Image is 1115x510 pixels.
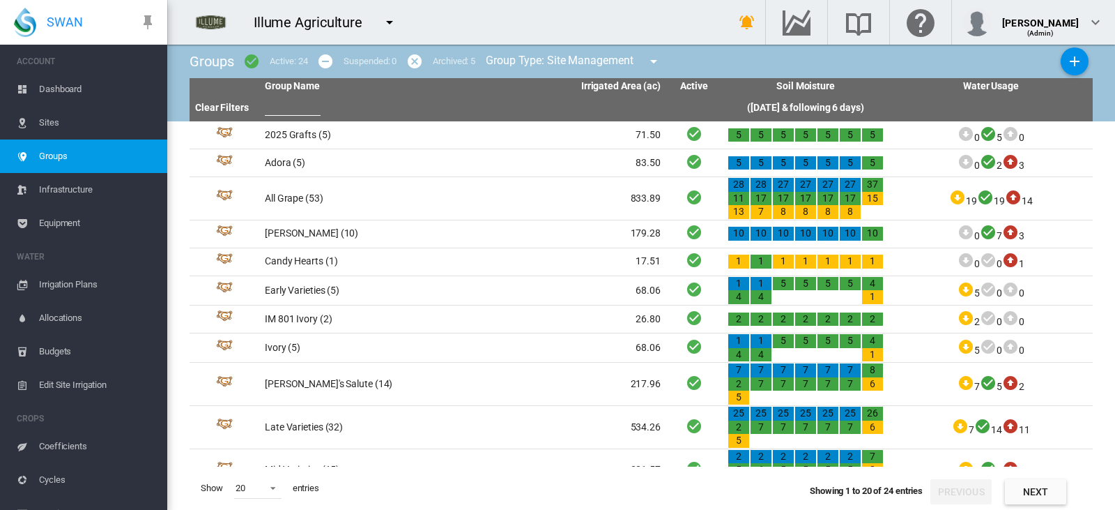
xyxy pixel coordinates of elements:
div: 1 [728,334,749,348]
div: 7 [751,377,771,391]
span: 179.28 [631,227,661,239]
md-icon: Go to the Data Hub [780,14,813,31]
div: 4 [862,277,883,291]
span: WATER [17,246,156,268]
md-icon: icon-bell-ring [739,14,755,31]
div: 1 [751,334,771,348]
img: 4.svg [216,462,233,479]
span: entries [287,477,325,500]
div: 13 [728,205,749,219]
tr: Group Id: 21303 Candy Hearts (1) 17.51 Active 1 1 1 1 1 1 1 001 [190,248,1093,276]
td: Late Varieties (32) [259,406,463,449]
div: 5 [840,463,861,477]
div: 7 [862,450,883,464]
div: 1 [751,277,771,291]
img: 4.svg [216,190,233,207]
span: Soil Moisture [776,80,835,91]
div: 25 [840,407,861,421]
div: 28 [751,178,771,192]
div: Archived: 5 [433,55,475,68]
div: 5 [773,128,794,142]
span: 5 0 0 [958,287,1024,299]
div: 5 [862,156,883,170]
div: 7 [795,363,816,377]
div: Group Type: Site Management [475,47,672,75]
div: 6 [862,421,883,435]
img: 4.svg [216,253,233,270]
div: 5 [817,463,838,477]
i: Active [686,374,702,391]
div: 10 [751,227,771,241]
div: 8 [773,205,794,219]
tr: Group Id: 21302 [PERSON_NAME] (10) 179.28 Active 10 10 10 10 10 10 10 073 [190,220,1093,248]
i: Active [686,153,702,170]
div: 7 [817,421,838,435]
div: 15 [862,192,883,206]
md-icon: icon-menu-down [381,14,398,31]
div: 5 [840,334,861,348]
div: 2 [773,450,794,464]
div: [PERSON_NAME] [1002,10,1079,24]
div: 17 [795,192,816,206]
i: Active [686,280,702,298]
span: CROPS [17,407,156,430]
button: icon-minus-circle [312,47,339,75]
span: 534.26 [631,421,661,433]
i: Active [686,188,702,206]
div: 7 [840,421,861,435]
td: Early Varieties (5) [259,276,463,305]
div: 20 [236,483,245,493]
div: 5 [817,128,838,142]
img: profile.jpg [963,8,991,36]
div: 7 [795,377,816,391]
div: 4 [728,290,749,304]
div: 5 [728,128,749,142]
div: 10 [862,227,883,241]
div: 7 [751,363,771,377]
div: 7 [817,363,838,377]
md-icon: icon-minus-circle [317,53,334,70]
div: 1 [728,255,749,269]
div: Active: 24 [270,55,307,68]
div: 10 [773,227,794,241]
span: ([DATE] & following 6 days) [747,102,863,113]
div: 5 [773,156,794,170]
div: 1 [751,255,771,269]
md-icon: icon-chevron-down [1087,14,1104,31]
md-icon: Click here for help [904,14,937,31]
a: Clear Filters [195,102,249,113]
span: 71.50 [636,129,661,140]
span: 0 0 1 [958,258,1024,269]
i: Active [686,223,702,241]
span: 231.57 [631,464,661,475]
td: Group Id: 24106 [190,276,259,305]
div: 25 [751,407,771,421]
div: 7 [840,363,861,377]
th: Active [666,78,722,95]
div: 7 [840,377,861,391]
span: Infrastructure [39,173,156,207]
td: 2025 Grafts (5) [259,121,463,149]
md-icon: icon-pin [139,14,156,31]
div: 2 [795,450,816,464]
md-icon: icon-plus [1066,53,1083,70]
div: 1 [817,255,838,269]
tr: Group Id: 25534 IM 801 Ivory (2) 26.80 Active 2 2 2 2 2 2 2 200 [190,306,1093,333]
div: 6 [862,377,883,391]
div: 27 [773,178,794,192]
div: 10 [840,227,861,241]
span: Show [195,477,229,500]
div: 5 [817,156,838,170]
div: 8 [840,205,861,219]
div: 17 [773,192,794,206]
div: 8 [795,205,816,219]
div: 37 [862,178,883,192]
div: 2 [817,313,838,327]
md-icon: icon-checkbox-marked-circle [243,53,260,70]
img: 4.svg [216,419,233,435]
div: 10 [795,227,816,241]
i: Active [686,338,702,355]
span: 2 0 0 [958,316,1024,327]
i: Active [686,309,702,327]
tr: Group Id: 36735 2025 Grafts (5) 71.50 Active 5 5 5 5 5 5 5 050 [190,121,1093,149]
